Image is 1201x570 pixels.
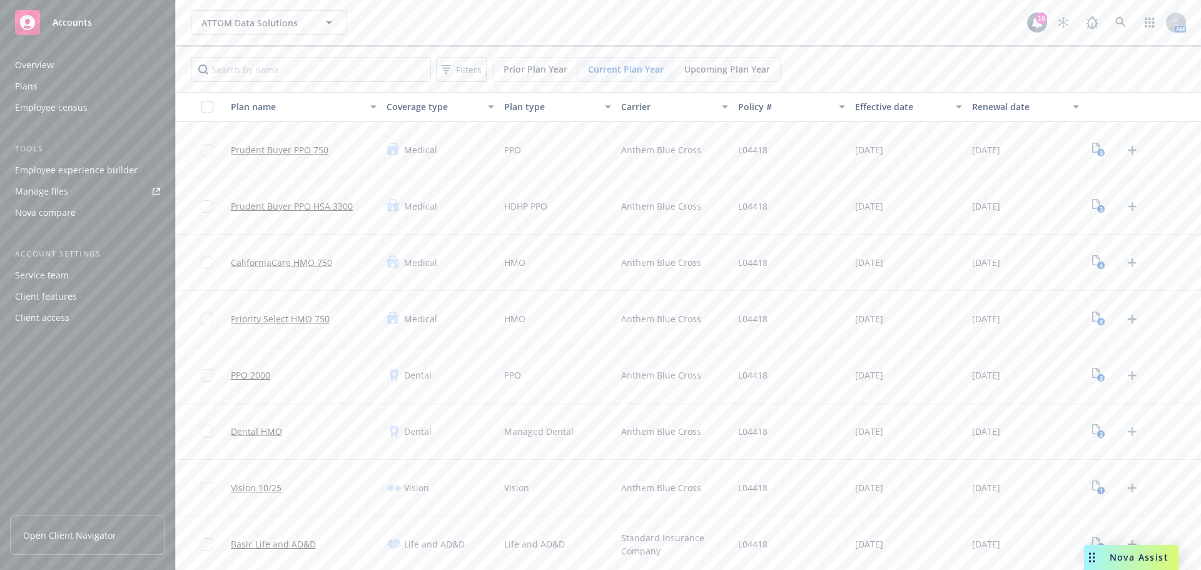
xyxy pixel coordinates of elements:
input: Toggle Row Selected [201,144,213,156]
span: HMO [504,312,525,325]
span: L04418 [738,312,768,325]
a: CaliforniaCare HMO 750 [231,256,332,269]
div: Nova compare [15,203,76,223]
a: View Plan Documents [1089,309,1109,329]
text: 2 [1100,374,1103,382]
div: Coverage type [387,102,480,112]
span: [DATE] [972,143,1000,156]
a: Upload Plan Documents [1122,534,1142,554]
div: Drag to move [1084,545,1100,570]
span: Anthem Blue Cross [621,312,701,325]
button: Policy # [733,92,850,122]
input: Search by name [191,57,431,82]
span: L04418 [738,256,768,269]
a: PPO 2000 [231,369,270,382]
div: Employee experience builder [15,160,138,180]
a: Search [1108,10,1133,35]
a: Client access [10,308,165,328]
a: Dental HMO [231,425,282,438]
span: [DATE] [855,143,883,156]
text: 4 [1100,262,1103,270]
a: Employee census [10,98,165,118]
span: [DATE] [855,481,883,494]
span: Medical [404,200,437,213]
a: View Plan Documents [1089,196,1109,216]
span: Medical [404,143,437,156]
a: Service team [10,265,165,285]
span: Dental [404,369,432,382]
a: View Plan Documents [1089,478,1109,498]
span: L04418 [738,143,768,156]
button: Renewal date [967,92,1084,122]
div: Plan type [504,102,597,112]
span: [DATE] [972,256,1000,269]
a: Report a Bug [1080,10,1105,35]
text: 3 [1100,149,1103,157]
span: ATTOM Data Solutions [201,16,310,29]
span: HDHP PPO [504,200,547,213]
span: Anthem Blue Cross [621,425,701,438]
a: Nova compare [10,203,165,223]
span: Vision [404,481,429,494]
div: Employee census [15,98,88,118]
span: [DATE] [855,312,883,325]
a: View Plan Documents [1089,365,1109,385]
a: Switch app [1137,10,1162,35]
a: Priority Select HMO 750 [231,312,330,325]
a: Accounts [10,5,165,40]
span: Anthem Blue Cross [621,369,701,382]
a: View Plan Documents [1089,140,1109,160]
input: Toggle Row Selected [201,257,213,269]
span: Life and AD&D [404,537,465,551]
a: Upload Plan Documents [1122,309,1142,329]
span: Medical [404,312,437,325]
a: Plans [10,76,165,96]
span: [DATE] [972,369,1000,382]
span: Anthem Blue Cross [621,481,701,494]
div: Plan name [231,102,363,112]
span: Upcoming Plan Year [684,63,770,76]
a: Upload Plan Documents [1122,140,1142,160]
input: Toggle Row Selected [201,313,213,325]
span: [DATE] [855,369,883,382]
div: Tools [10,143,165,155]
span: [DATE] [855,537,883,551]
span: Medical [404,256,437,269]
span: L04418 [738,425,768,438]
input: Toggle Row Selected [201,200,213,213]
button: Plan type [499,92,616,122]
text: 3 [1100,205,1103,213]
input: Toggle Row Selected [201,369,213,382]
a: Overview [10,55,165,75]
a: Employee experience builder [10,160,165,180]
div: Client features [15,287,77,307]
span: [DATE] [972,537,1000,551]
span: Vision [504,481,529,494]
span: Dental [404,425,432,438]
span: [DATE] [972,200,1000,213]
a: Basic Life and AD&D [231,537,316,551]
div: Service team [15,265,69,285]
text: 2 [1100,430,1103,439]
input: Toggle Row Selected [201,425,213,438]
span: L04418 [738,369,768,382]
span: Filters [456,63,482,76]
span: Current Plan Year [588,63,664,76]
a: Upload Plan Documents [1122,478,1142,498]
a: Prudent Buyer PPO HSA 3300 [231,200,353,213]
text: 4 [1100,318,1103,326]
span: Managed Dental [504,425,574,438]
span: L04418 [738,537,768,551]
span: Accounts [53,18,92,28]
a: Manage files [10,181,165,201]
button: Coverage type [382,92,499,122]
button: Filters [436,57,487,82]
span: Anthem Blue Cross [621,200,701,213]
div: 16 [1036,13,1047,24]
input: Toggle Row Selected [201,538,213,551]
div: Renewal date [972,102,1065,112]
a: Prudent Buyer PPO 750 [231,143,328,156]
a: View Plan Documents [1089,534,1109,554]
span: Open Client Navigator [23,529,116,542]
span: [DATE] [972,312,1000,325]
